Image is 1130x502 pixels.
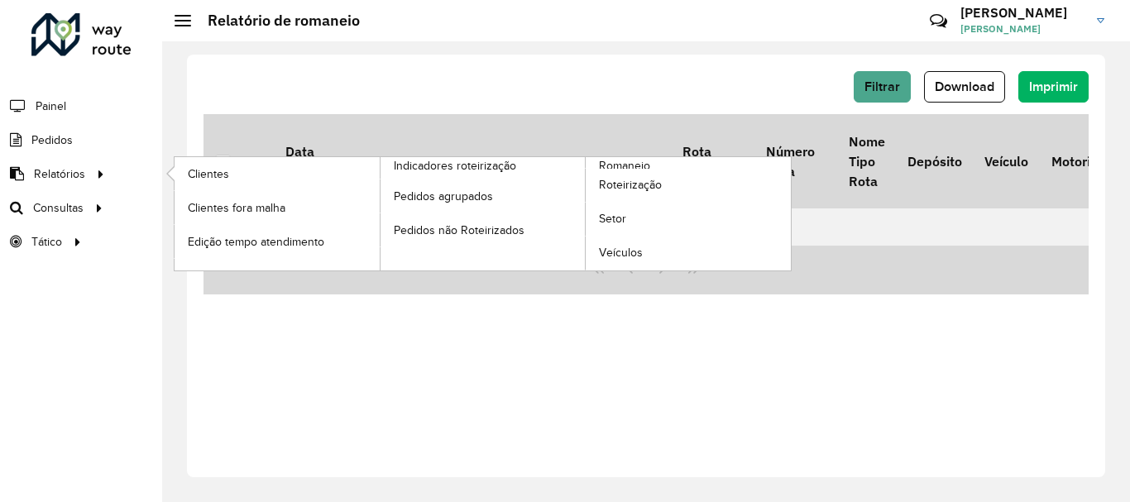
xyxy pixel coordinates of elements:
[381,179,586,213] a: Pedidos agrupados
[1029,79,1078,93] span: Imprimir
[924,71,1005,103] button: Download
[175,157,586,270] a: Indicadores roteirização
[599,157,650,175] span: Romaneio
[381,213,586,246] a: Pedidos não Roteirizados
[586,203,791,236] a: Setor
[381,157,792,270] a: Romaneio
[31,131,73,149] span: Pedidos
[837,114,896,208] th: Nome Tipo Rota
[864,79,900,93] span: Filtrar
[960,22,1085,36] span: [PERSON_NAME]
[31,233,62,251] span: Tático
[188,233,324,251] span: Edição tempo atendimento
[960,5,1085,21] h3: [PERSON_NAME]
[1040,114,1120,208] th: Motorista
[974,114,1040,208] th: Veículo
[191,12,360,30] h2: Relatório de romaneio
[274,114,357,208] th: Data Roteiro
[586,169,791,202] a: Roteirização
[188,199,285,217] span: Clientes fora malha
[584,114,671,208] th: Exportado
[36,98,66,115] span: Painel
[34,165,85,183] span: Relatórios
[357,114,439,208] th: Sessão
[394,222,524,239] span: Pedidos não Roteirizados
[854,71,911,103] button: Filtrar
[586,237,791,270] a: Veículos
[394,157,516,175] span: Indicadores roteirização
[439,114,584,208] th: Sessão Nome
[394,188,493,205] span: Pedidos agrupados
[671,114,754,208] th: Rota otimizada
[599,210,626,227] span: Setor
[33,199,84,217] span: Consultas
[175,225,380,258] a: Edição tempo atendimento
[599,176,662,194] span: Roteirização
[599,244,643,261] span: Veículos
[175,191,380,224] a: Clientes fora malha
[1018,71,1089,103] button: Imprimir
[896,114,973,208] th: Depósito
[935,79,994,93] span: Download
[921,3,956,39] a: Contato Rápido
[754,114,837,208] th: Número Rota
[175,157,380,190] a: Clientes
[188,165,229,183] span: Clientes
